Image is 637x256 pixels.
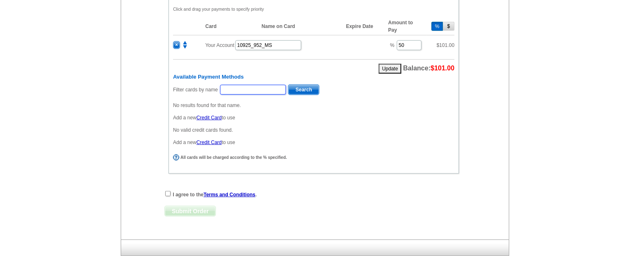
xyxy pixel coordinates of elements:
button: Update [379,64,401,74]
p: No valid credit cards found. [173,126,454,134]
span: Submit Order [165,206,215,216]
button: % [431,22,443,31]
th: Name on Card [258,18,342,35]
th: Card [201,18,258,35]
span: % [390,42,395,48]
span: $ [437,42,454,48]
span: $101.00 [431,65,454,72]
button: × [173,41,180,49]
p: Click and drag your payments to specify priority [173,5,454,13]
span: × [173,42,180,49]
img: move.png [181,41,189,49]
span: Search [288,85,319,95]
p: No results found for that name. [173,102,454,109]
td: Your Account [201,35,384,55]
a: Credit Card [197,115,222,121]
div: All cards will be charged according to the % specified. [173,154,452,161]
iframe: LiveChat chat widget [472,65,637,256]
p: Add a new to use [173,139,454,146]
input: PO #: [235,40,301,50]
p: Add a new to use [173,114,454,121]
label: Filter cards by name [173,86,218,93]
a: Credit Card [197,140,222,145]
th: Expire Date [342,18,384,35]
span: 101.00 [439,42,454,48]
span: Balance: [403,65,454,72]
strong: I agree to the . [173,192,257,198]
button: Search [288,84,319,95]
button: $ [443,22,454,31]
h6: Available Payment Methods [173,74,454,80]
a: Terms and Conditions [204,192,255,198]
th: Amount to Pay [384,18,426,35]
